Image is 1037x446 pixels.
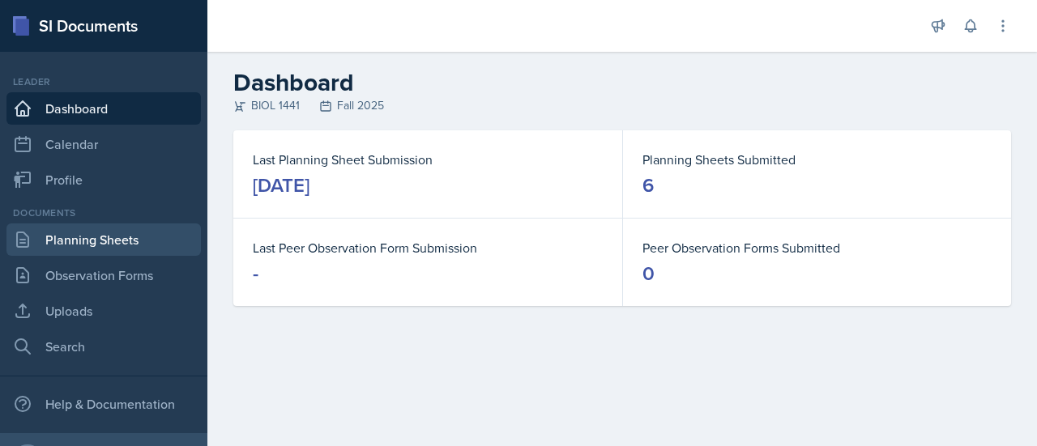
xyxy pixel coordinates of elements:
div: Documents [6,206,201,220]
a: Observation Forms [6,259,201,291]
h2: Dashboard [233,68,1011,97]
dt: Last Peer Observation Form Submission [253,238,603,257]
a: Profile [6,164,201,196]
div: Leader [6,74,201,89]
a: Calendar [6,128,201,160]
dt: Planning Sheets Submitted [642,150,992,169]
dt: Peer Observation Forms Submitted [642,238,992,257]
a: Planning Sheets [6,223,201,256]
a: Dashboard [6,92,201,125]
a: Uploads [6,295,201,327]
dt: Last Planning Sheet Submission [253,150,603,169]
div: Help & Documentation [6,388,201,420]
div: 0 [642,261,655,287]
a: Search [6,330,201,363]
div: - [253,261,258,287]
div: 6 [642,172,654,198]
div: [DATE] [253,172,309,198]
div: BIOL 1441 Fall 2025 [233,97,1011,114]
